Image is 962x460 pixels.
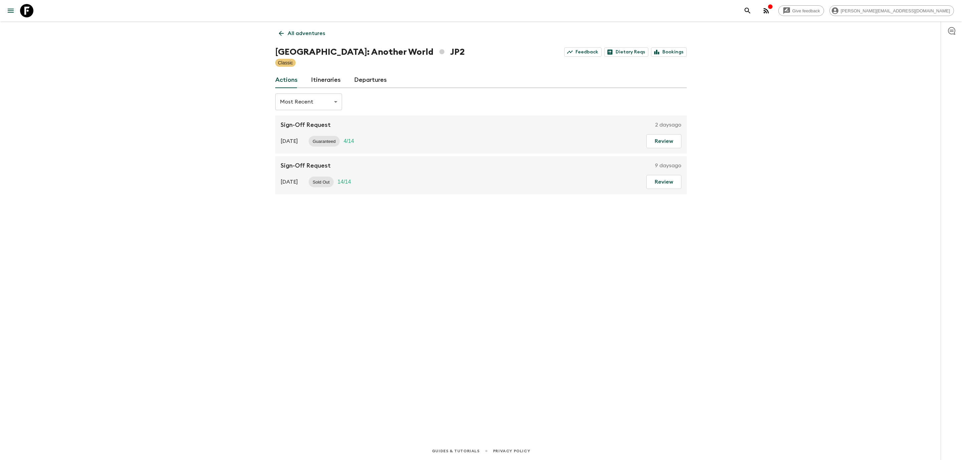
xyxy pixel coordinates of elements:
[278,59,293,66] p: Classic
[275,27,329,40] a: All adventures
[288,29,325,37] p: All adventures
[829,5,954,16] div: [PERSON_NAME][EMAIL_ADDRESS][DOMAIN_NAME]
[493,447,530,455] a: Privacy Policy
[789,8,824,13] span: Give feedback
[334,177,355,187] div: Trip Fill
[604,47,648,57] a: Dietary Reqs
[655,121,681,129] p: 2 days ago
[432,447,480,455] a: Guides & Tutorials
[646,134,681,148] button: Review
[354,72,387,88] a: Departures
[837,8,954,13] span: [PERSON_NAME][EMAIL_ADDRESS][DOMAIN_NAME]
[655,162,681,170] p: 9 days ago
[646,175,681,189] button: Review
[275,92,342,111] div: Most Recent
[344,137,354,145] p: 4 / 14
[309,180,334,185] span: Sold Out
[340,136,358,147] div: Trip Fill
[281,121,331,129] p: Sign-Off Request
[281,178,298,186] p: [DATE]
[651,47,687,57] a: Bookings
[564,47,602,57] a: Feedback
[309,139,340,144] span: Guaranteed
[281,162,331,170] p: Sign-Off Request
[275,72,298,88] a: Actions
[778,5,824,16] a: Give feedback
[281,137,298,145] p: [DATE]
[4,4,17,17] button: menu
[311,72,341,88] a: Itineraries
[275,45,465,59] h1: [GEOGRAPHIC_DATA]: Another World JP2
[338,178,351,186] p: 14 / 14
[741,4,754,17] button: search adventures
